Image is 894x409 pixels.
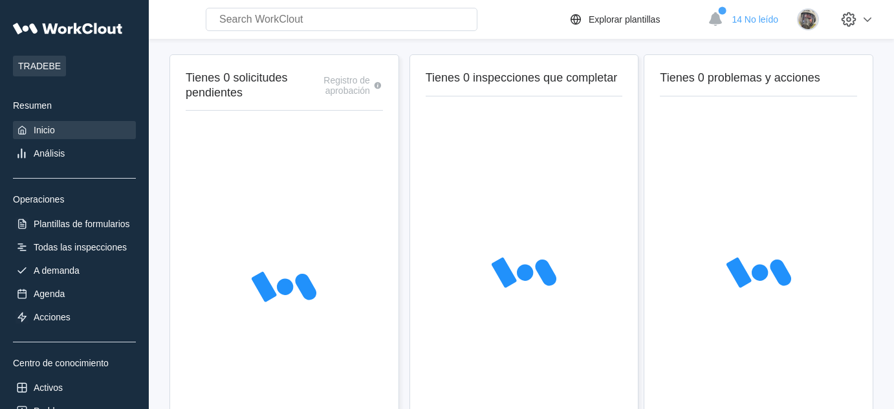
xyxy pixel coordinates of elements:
[568,12,702,27] a: Explorar plantillas
[34,312,71,322] div: Acciones
[13,358,136,368] div: Centro de conocimiento
[13,285,136,303] a: Agenda
[589,14,660,25] div: Explorar plantillas
[426,71,623,85] h2: Tienes 0 inspecciones que completar
[34,125,55,135] div: Inicio
[13,56,66,76] span: TRADEBE
[660,71,857,85] h2: Tienes 0 problemas y acciones
[34,242,127,252] div: Todas las inspecciones
[13,121,136,139] a: Inicio
[34,289,65,299] div: Agenda
[13,194,136,204] div: Operaciones
[34,265,80,276] div: A demanda
[13,261,136,280] a: A demanda
[732,14,778,25] span: 14 No leído
[186,71,303,100] h2: Tienes 0 solicitudes pendientes
[13,144,136,162] a: Análisis
[34,148,65,159] div: Análisis
[13,100,136,111] div: Resumen
[303,75,370,96] div: Registro de aprobación
[13,215,136,233] a: Plantillas de formularios
[13,308,136,326] a: Acciones
[13,379,136,397] a: Activos
[206,8,477,31] input: Search WorkClout
[13,238,136,256] a: Todas las inspecciones
[34,382,63,393] div: Activos
[34,219,130,229] div: Plantillas de formularios
[797,8,819,30] img: 2f847459-28ef-4a61-85e4-954d408df519.jpg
